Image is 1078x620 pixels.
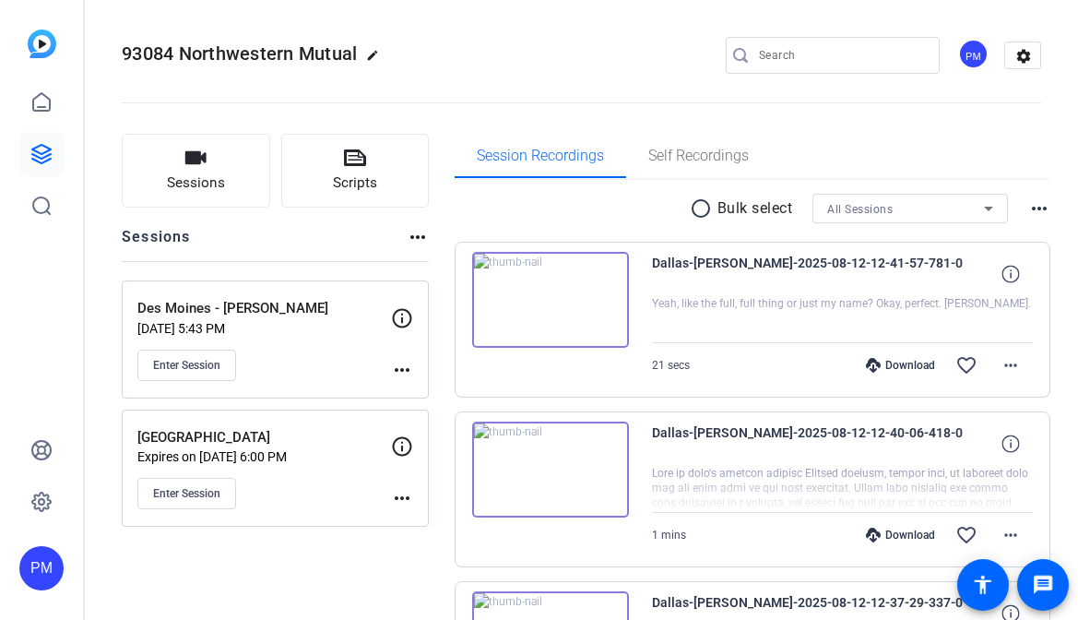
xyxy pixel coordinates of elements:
[137,478,236,509] button: Enter Session
[477,149,604,163] span: Session Recordings
[759,44,925,66] input: Search
[391,487,413,509] mat-icon: more_horiz
[717,197,793,220] p: Bulk select
[648,149,749,163] span: Self Recordings
[652,359,690,372] span: 21 secs
[652,422,989,466] span: Dallas-[PERSON_NAME]-2025-08-12-12-40-06-418-0
[153,358,220,373] span: Enter Session
[391,359,413,381] mat-icon: more_horiz
[137,321,391,336] p: [DATE] 5:43 PM
[955,524,977,546] mat-icon: favorite_border
[652,252,989,296] span: Dallas-[PERSON_NAME]-2025-08-12-12-41-57-781-0
[407,226,429,248] mat-icon: more_horiz
[137,427,391,448] p: [GEOGRAPHIC_DATA]
[472,422,629,518] img: thumb-nail
[122,42,357,65] span: 93084 Northwestern Mutual
[366,49,388,71] mat-icon: edit
[857,528,944,542] div: Download
[333,173,377,194] span: Scripts
[972,574,994,596] mat-icon: accessibility
[122,134,270,208] button: Sessions
[137,449,391,464] p: Expires on [DATE] 6:00 PM
[690,197,717,220] mat-icon: radio_button_unchecked
[28,30,56,58] img: blue-gradient.svg
[472,252,629,348] img: thumb-nail
[137,298,391,319] p: Des Moines - [PERSON_NAME]
[1032,574,1054,596] mat-icon: message
[955,354,977,376] mat-icon: favorite_border
[122,226,191,261] h2: Sessions
[857,358,944,373] div: Download
[281,134,430,208] button: Scripts
[1005,42,1042,70] mat-icon: settings
[958,39,990,71] ngx-avatar: Production Multivu
[958,39,989,69] div: PM
[167,173,225,194] span: Sessions
[19,546,64,590] div: PM
[827,203,893,216] span: All Sessions
[1000,354,1022,376] mat-icon: more_horiz
[137,350,236,381] button: Enter Session
[652,529,686,542] span: 1 mins
[1028,197,1050,220] mat-icon: more_horiz
[153,486,220,501] span: Enter Session
[1000,524,1022,546] mat-icon: more_horiz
